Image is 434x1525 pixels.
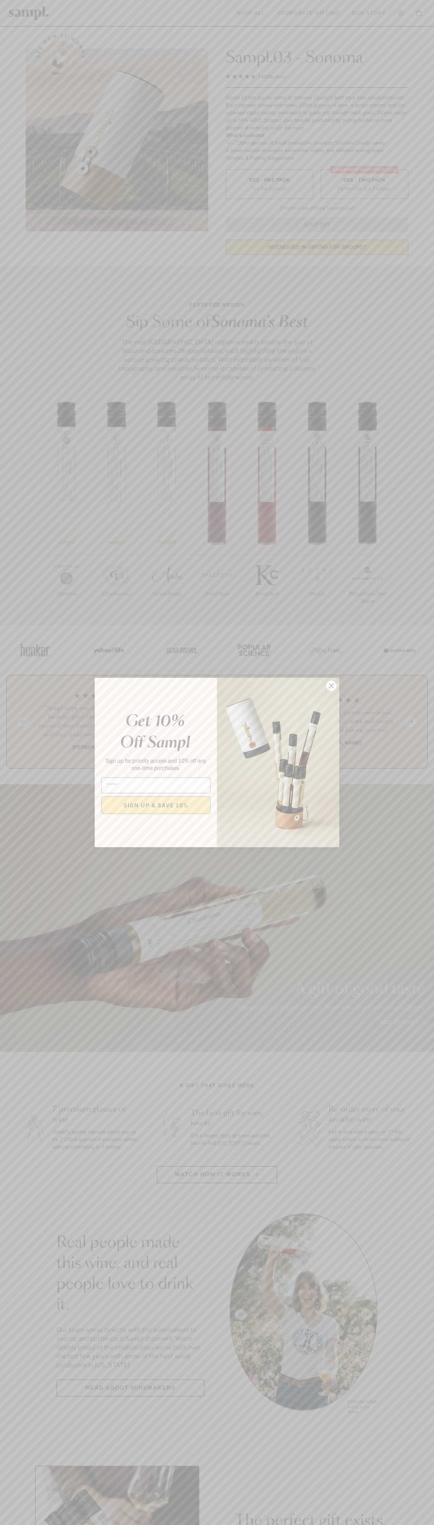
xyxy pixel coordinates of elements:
button: Close dialog [326,680,337,691]
em: Get 10% Off Sampl [120,714,190,751]
input: Email [101,778,210,793]
span: Sign up for priority access and 10% off any one-time purchases. [106,757,206,771]
img: 96933287-25a1-481a-a6d8-4dd623390dc6.png [217,678,339,847]
button: SIGN UP & SAVE 10% [101,796,210,814]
